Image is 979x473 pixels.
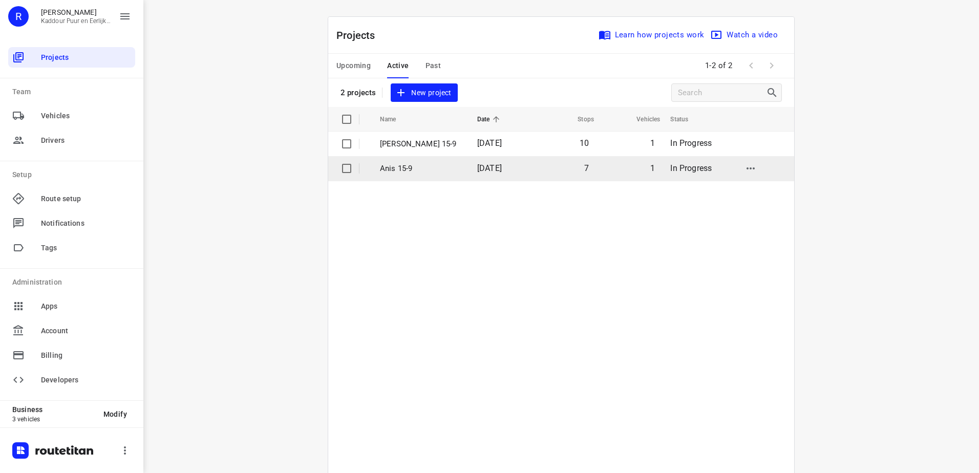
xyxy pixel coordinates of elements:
[650,138,655,148] span: 1
[8,6,29,27] div: R
[12,87,135,97] p: Team
[425,59,441,72] span: Past
[336,59,371,72] span: Upcoming
[387,59,409,72] span: Active
[340,88,376,97] p: 2 projects
[12,405,95,414] p: Business
[741,55,761,76] span: Previous Page
[580,138,589,148] span: 10
[8,296,135,316] div: Apps
[670,163,712,173] span: In Progress
[8,370,135,390] div: Developers
[8,213,135,233] div: Notifications
[41,243,131,253] span: Tags
[380,163,462,175] p: Anis 15-9
[41,350,131,361] span: Billing
[41,326,131,336] span: Account
[650,163,655,173] span: 1
[8,320,135,341] div: Account
[12,169,135,180] p: Setup
[41,111,131,121] span: Vehicles
[8,238,135,258] div: Tags
[12,416,95,423] p: 3 vehicles
[8,105,135,126] div: Vehicles
[8,345,135,365] div: Billing
[380,113,410,125] span: Name
[623,113,660,125] span: Vehicles
[8,130,135,150] div: Drivers
[670,138,712,148] span: In Progress
[391,83,457,102] button: New project
[701,55,737,77] span: 1-2 of 2
[95,405,135,423] button: Modify
[41,375,131,385] span: Developers
[564,113,594,125] span: Stops
[41,8,111,16] p: Rachid Kaddour
[8,188,135,209] div: Route setup
[41,193,131,204] span: Route setup
[41,218,131,229] span: Notifications
[336,28,384,43] p: Projects
[41,17,111,25] p: Kaddour Puur en Eerlijk Vlees B.V.
[766,87,781,99] div: Search
[8,47,135,68] div: Projects
[670,113,701,125] span: Status
[761,55,782,76] span: Next Page
[41,135,131,146] span: Drivers
[12,277,135,288] p: Administration
[477,113,503,125] span: Date
[103,410,127,418] span: Modify
[584,163,589,173] span: 7
[41,52,131,63] span: Projects
[477,138,502,148] span: [DATE]
[678,85,766,101] input: Search projects
[380,138,462,150] p: [PERSON_NAME] 15-9
[477,163,502,173] span: [DATE]
[397,87,451,99] span: New project
[41,301,131,312] span: Apps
